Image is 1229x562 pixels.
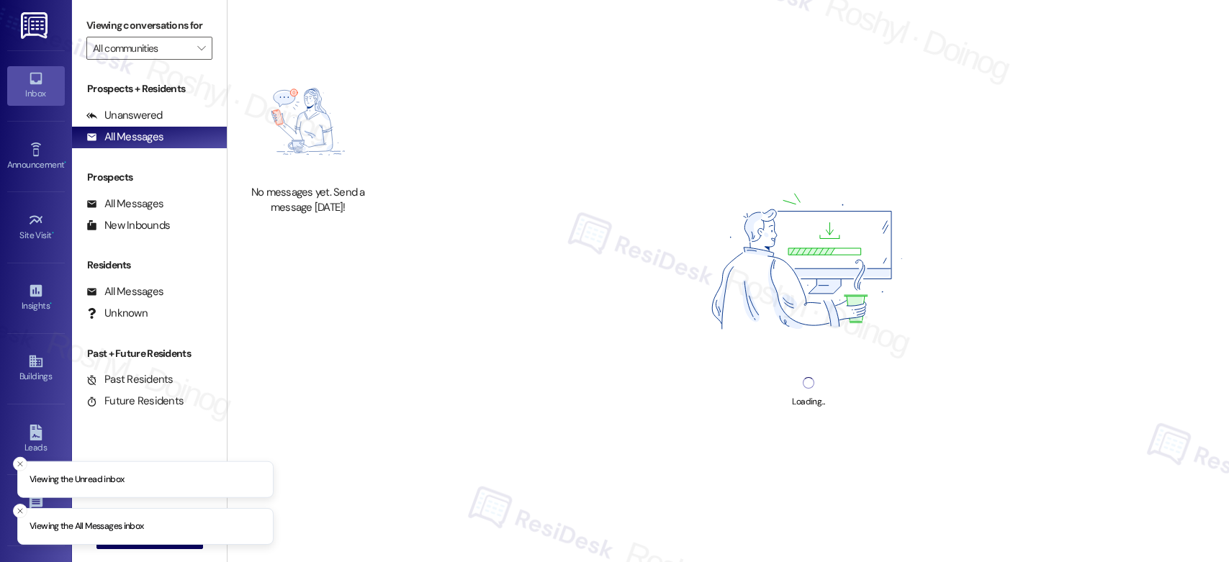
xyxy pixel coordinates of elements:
[7,278,65,317] a: Insights •
[7,66,65,105] a: Inbox
[86,372,174,387] div: Past Residents
[244,65,372,178] img: empty-state
[86,14,212,37] label: Viewing conversations for
[13,456,27,471] button: Close toast
[86,196,163,212] div: All Messages
[64,158,66,168] span: •
[86,306,148,321] div: Unknown
[72,170,227,185] div: Prospects
[7,420,65,459] a: Leads
[7,491,65,530] a: Templates •
[86,130,163,145] div: All Messages
[93,37,189,60] input: All communities
[7,349,65,388] a: Buildings
[72,258,227,273] div: Residents
[792,394,824,409] div: Loading...
[86,108,163,123] div: Unanswered
[21,12,50,39] img: ResiDesk Logo
[13,504,27,518] button: Close toast
[30,473,124,486] p: Viewing the Unread inbox
[86,284,163,299] div: All Messages
[197,42,205,54] i: 
[72,81,227,96] div: Prospects + Residents
[244,185,372,216] div: No messages yet. Send a message [DATE]!
[86,218,170,233] div: New Inbounds
[52,228,54,238] span: •
[50,299,52,309] span: •
[72,346,227,361] div: Past + Future Residents
[30,520,144,533] p: Viewing the All Messages inbox
[86,394,184,409] div: Future Residents
[7,208,65,247] a: Site Visit •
